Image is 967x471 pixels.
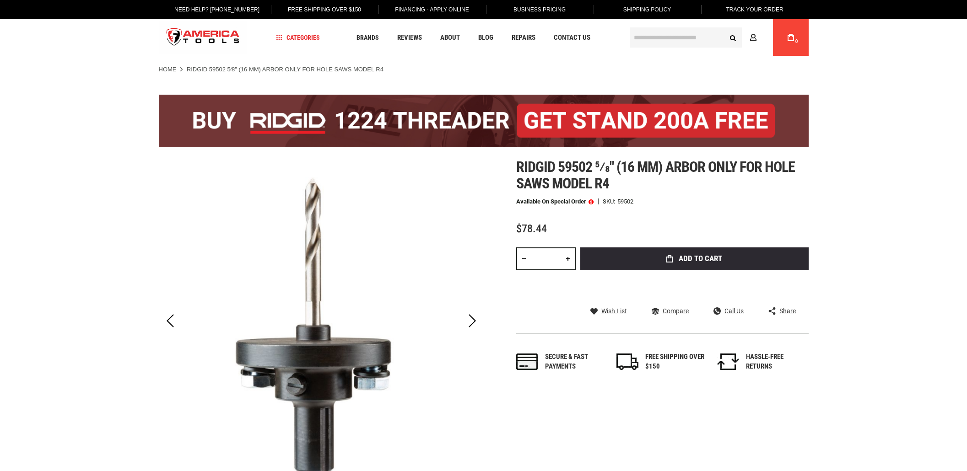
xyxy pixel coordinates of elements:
[159,21,248,55] img: America Tools
[623,6,671,13] span: Shipping Policy
[652,307,689,315] a: Compare
[474,32,497,44] a: Blog
[645,352,705,372] div: FREE SHIPPING OVER $150
[478,34,493,41] span: Blog
[663,308,689,314] span: Compare
[440,34,460,41] span: About
[779,308,796,314] span: Share
[782,19,800,56] a: 0
[580,247,809,270] button: Add to Cart
[724,308,744,314] span: Call Us
[272,32,324,44] a: Categories
[578,273,810,300] iframe: Secure express checkout frame
[352,32,383,44] a: Brands
[601,308,627,314] span: Wish List
[603,198,617,204] strong: SKU
[516,222,547,235] span: $78.44
[746,352,805,372] div: HASSLE-FREE RETURNS
[159,95,809,147] img: BOGO: Buy the RIDGID® 1224 Threader (26092), get the 92467 200A Stand FREE!
[187,66,384,73] strong: RIDGID 59502 5⁄8" (16 mm) Arbor only for Hole Saws Model R4
[550,32,594,44] a: Contact Us
[617,198,633,204] div: 59502
[508,32,540,44] a: Repairs
[516,198,594,205] p: Available on Special Order
[679,255,722,262] span: Add to Cart
[713,307,744,315] a: Call Us
[795,39,798,44] span: 0
[724,29,742,46] button: Search
[276,34,320,41] span: Categories
[717,353,739,370] img: returns
[516,353,538,370] img: payments
[393,32,426,44] a: Reviews
[159,21,248,55] a: store logo
[616,353,638,370] img: shipping
[512,34,535,41] span: Repairs
[397,34,422,41] span: Reviews
[545,352,605,372] div: Secure & fast payments
[590,307,627,315] a: Wish List
[516,158,795,192] span: Ridgid 59502 5⁄8" (16 mm) arbor only for hole saws model r4
[554,34,590,41] span: Contact Us
[159,65,177,74] a: Home
[357,34,379,41] span: Brands
[436,32,464,44] a: About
